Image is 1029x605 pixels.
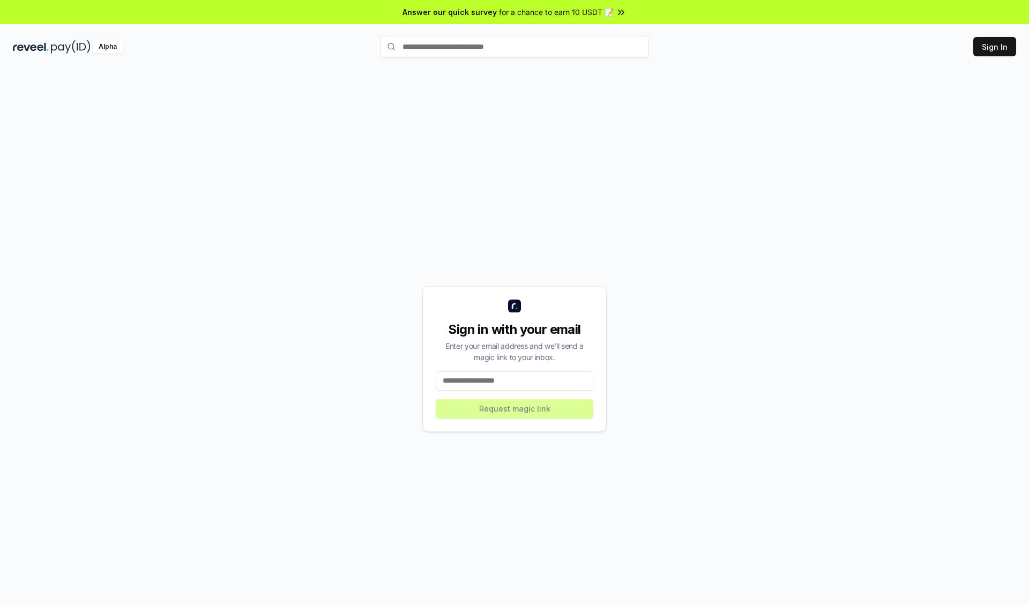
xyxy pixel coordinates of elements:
span: for a chance to earn 10 USDT 📝 [499,6,614,18]
img: pay_id [51,40,91,54]
div: Enter your email address and we’ll send a magic link to your inbox. [436,340,593,363]
img: logo_small [508,300,521,312]
span: Answer our quick survey [402,6,497,18]
div: Sign in with your email [436,321,593,338]
button: Sign In [973,37,1016,56]
img: reveel_dark [13,40,49,54]
div: Alpha [93,40,123,54]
